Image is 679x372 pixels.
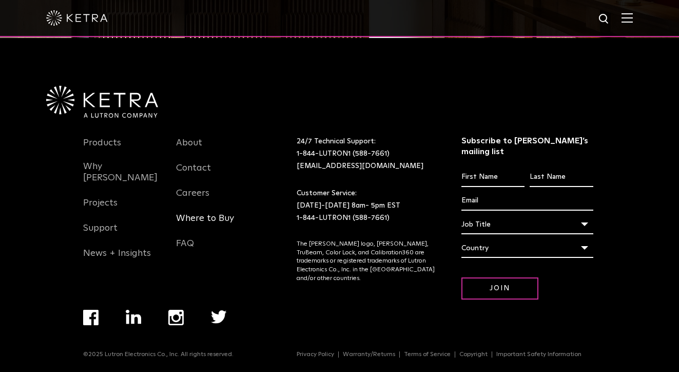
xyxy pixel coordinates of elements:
p: The [PERSON_NAME] logo, [PERSON_NAME], TruBeam, Color Lock, and Calibration360 are trademarks or ... [297,240,436,283]
a: FAQ [176,238,194,262]
a: Products [83,137,121,161]
img: facebook [83,310,99,325]
a: Careers [176,188,209,211]
a: Where to Buy [176,213,234,236]
div: Navigation Menu [83,136,161,271]
a: [EMAIL_ADDRESS][DOMAIN_NAME] [297,162,423,170]
a: Contact [176,162,211,186]
input: Last Name [530,168,593,187]
div: Country [461,238,593,258]
p: Customer Service: [DATE]-[DATE] 8am- 5pm EST [297,188,436,224]
img: search icon [598,13,611,26]
a: Projects [83,197,118,221]
img: instagram [168,310,184,325]
img: linkedin [126,310,142,324]
a: Privacy Policy [293,351,339,358]
a: News + Insights [83,248,151,271]
a: Support [83,222,118,246]
div: Navigation Menu [297,351,596,358]
a: Why [PERSON_NAME] [83,161,161,196]
div: Navigation Menu [176,136,254,262]
p: 24/7 Technical Support: [297,136,436,172]
input: Email [461,191,593,211]
div: Job Title [461,215,593,234]
img: Hamburger%20Nav.svg [622,13,633,23]
p: ©2025 Lutron Electronics Co., Inc. All rights reserved. [83,351,234,358]
a: Important Safety Information [492,351,586,358]
a: Warranty/Returns [339,351,400,358]
a: Terms of Service [400,351,455,358]
a: About [176,137,202,161]
a: Copyright [455,351,492,358]
a: 1-844-LUTRON1 (588-7661) [297,214,390,221]
h3: Subscribe to [PERSON_NAME]’s mailing list [461,136,593,157]
div: Navigation Menu [83,310,254,351]
img: Ketra-aLutronCo_White_RGB [46,86,158,118]
a: 1-844-LUTRON1 (588-7661) [297,150,390,157]
input: First Name [461,168,525,187]
img: ketra-logo-2019-white [46,10,108,26]
img: twitter [211,310,227,324]
input: Join [461,277,538,300]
